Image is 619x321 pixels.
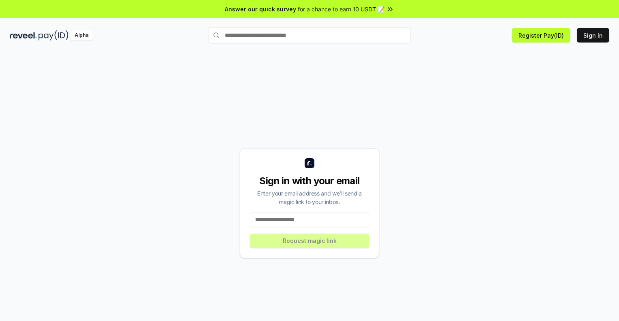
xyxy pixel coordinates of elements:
div: Alpha [70,30,93,40]
div: Sign in with your email [250,174,369,187]
button: Sign In [577,28,609,43]
img: pay_id [39,30,69,40]
img: reveel_dark [10,30,37,40]
div: Enter your email address and we’ll send a magic link to your inbox. [250,189,369,206]
button: Register Pay(ID) [512,28,570,43]
img: logo_small [305,158,314,168]
span: Answer our quick survey [225,5,296,13]
span: for a chance to earn 10 USDT 📝 [298,5,385,13]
